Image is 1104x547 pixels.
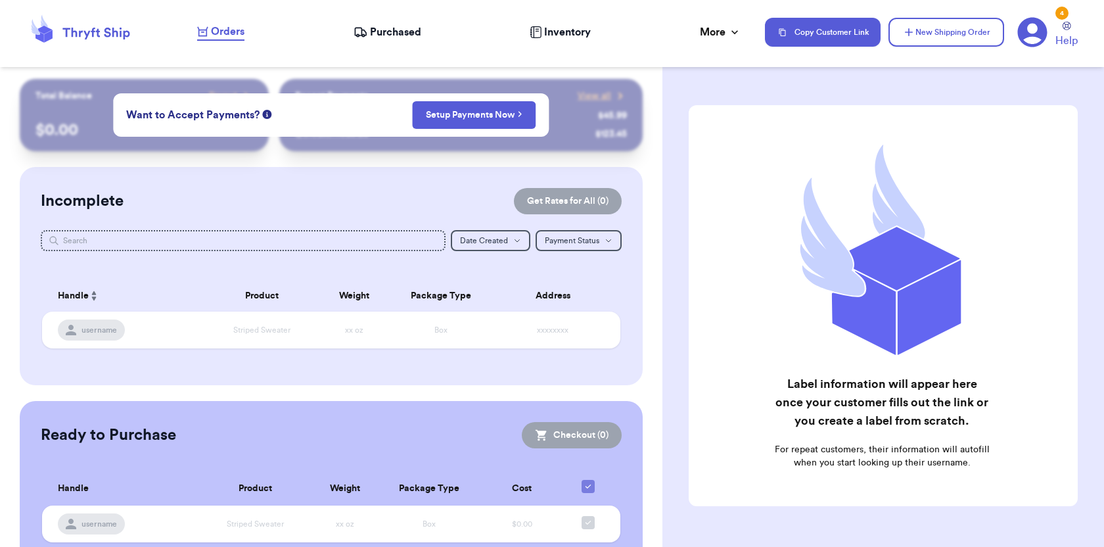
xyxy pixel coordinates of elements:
input: Search [41,230,446,251]
a: Inventory [530,24,591,40]
span: Payout [209,89,237,103]
a: Purchased [354,24,421,40]
h2: Ready to Purchase [41,425,176,446]
button: Payment Status [536,230,622,251]
p: Recent Payments [295,89,368,103]
button: Setup Payments Now [412,101,536,129]
a: Payout [209,89,253,103]
a: Setup Payments Now [426,108,522,122]
span: $0.00 [512,520,532,528]
h2: Label information will appear here once your customer fills out the link or you create a label fr... [772,375,992,430]
a: Orders [197,24,244,41]
th: Weight [319,280,389,312]
span: username [81,519,117,529]
div: 4 [1055,7,1069,20]
span: View all [578,89,611,103]
button: Get Rates for All (0) [514,188,622,214]
span: Box [423,520,436,528]
span: Striped Sweater [227,520,284,528]
button: Checkout (0) [522,422,622,448]
span: Purchased [370,24,421,40]
span: xx oz [345,326,363,334]
th: Product [204,280,320,312]
span: username [81,325,117,335]
span: xx oz [336,520,354,528]
a: View all [578,89,627,103]
div: $ 123.45 [595,128,627,141]
span: Orders [211,24,244,39]
button: New Shipping Order [888,18,1004,47]
th: Package Type [389,280,493,312]
span: xxxxxxxx [537,326,568,334]
th: Address [493,280,620,312]
span: Help [1055,33,1078,49]
span: Box [434,326,448,334]
span: Date Created [460,237,508,245]
div: More [700,24,741,40]
button: Copy Customer Link [765,18,881,47]
h2: Incomplete [41,191,124,212]
span: Striped Sweater [233,326,290,334]
a: 4 [1017,17,1047,47]
span: Handle [58,289,89,303]
th: Product [199,472,311,506]
th: Cost [480,472,564,506]
span: Handle [58,482,89,496]
div: $ 45.99 [598,109,627,122]
a: Help [1055,22,1078,49]
span: Inventory [544,24,591,40]
th: Weight [311,472,379,506]
button: Sort ascending [89,288,99,304]
th: Package Type [379,472,480,506]
span: Want to Accept Payments? [126,107,260,123]
button: Date Created [451,230,530,251]
p: $ 0.00 [35,120,253,141]
span: Payment Status [545,237,599,245]
p: For repeat customers, their information will autofill when you start looking up their username. [772,443,992,469]
p: Total Balance [35,89,92,103]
